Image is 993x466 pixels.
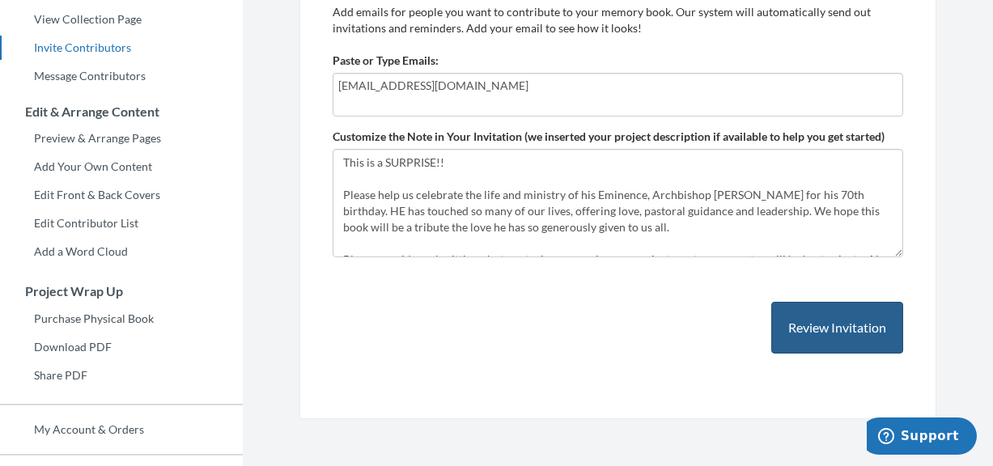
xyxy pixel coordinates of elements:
label: Customize the Note in Your Invitation (we inserted your project description if available to help ... [333,129,885,145]
label: Paste or Type Emails: [333,53,439,69]
button: Review Invitation [771,302,903,354]
textarea: This is a SURPRISE!! Please help us celebrate the life and ministry of his Eminence, Archbishop [... [333,149,903,257]
iframe: Opens a widget where you can chat to one of our agents [867,417,977,458]
p: Add emails for people you want to contribute to your memory book. Our system will automatically s... [333,4,903,36]
h3: Edit & Arrange Content [1,104,243,119]
h3: Project Wrap Up [1,284,243,299]
input: Add contributor email(s) here... [338,77,898,95]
